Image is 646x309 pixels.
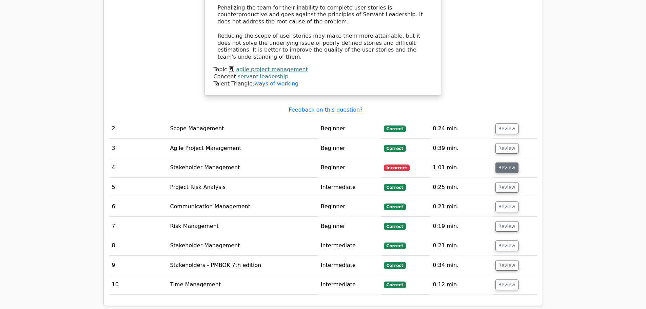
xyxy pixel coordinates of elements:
td: Risk Management [167,217,318,236]
div: Topic: [214,66,433,73]
button: Review [495,240,518,251]
td: Intermediate [318,236,381,255]
td: Beginner [318,197,381,216]
td: 0:34 min. [430,256,492,275]
span: Correct [384,204,406,210]
button: Review [495,123,518,134]
td: 3 [109,139,168,158]
td: 7 [109,217,168,236]
td: 10 [109,275,168,294]
td: 4 [109,158,168,177]
td: Time Management [167,275,318,294]
td: Communication Management [167,197,318,216]
a: Feedback on this question? [289,107,363,113]
td: Stakeholder Management [167,236,318,255]
td: Project Risk Analysis [167,178,318,197]
td: 8 [109,236,168,255]
button: Review [495,221,518,232]
td: Agile Project Management [167,139,318,158]
span: Correct [384,223,406,230]
td: Stakeholder Management [167,158,318,177]
button: Review [495,162,518,173]
span: Correct [384,262,406,269]
td: 0:21 min. [430,236,492,255]
td: 0:19 min. [430,217,492,236]
button: Review [495,279,518,290]
td: Beginner [318,139,381,158]
td: Beginner [318,217,381,236]
a: servant leadership [238,73,288,80]
td: Beginner [318,158,381,177]
td: 5 [109,178,168,197]
button: Review [495,143,518,154]
td: 6 [109,197,168,216]
span: Correct [384,184,406,191]
div: Concept: [214,73,433,80]
td: 2 [109,119,168,138]
td: Stakeholders - PMBOK 7th edition [167,256,318,275]
td: 0:24 min. [430,119,492,138]
td: Intermediate [318,275,381,294]
span: Incorrect [384,165,410,171]
span: Correct [384,282,406,288]
span: Correct [384,145,406,152]
button: Review [495,182,518,193]
button: Review [495,201,518,212]
span: Correct [384,125,406,132]
td: Intermediate [318,256,381,275]
a: ways of working [254,80,298,87]
td: 0:39 min. [430,139,492,158]
a: agile project management [236,66,308,73]
span: Correct [384,243,406,249]
div: Talent Triangle: [214,66,433,87]
td: Intermediate [318,178,381,197]
td: 1:01 min. [430,158,492,177]
td: Scope Management [167,119,318,138]
button: Review [495,260,518,271]
td: 0:21 min. [430,197,492,216]
td: Beginner [318,119,381,138]
td: 0:12 min. [430,275,492,294]
td: 9 [109,256,168,275]
td: 0:25 min. [430,178,492,197]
